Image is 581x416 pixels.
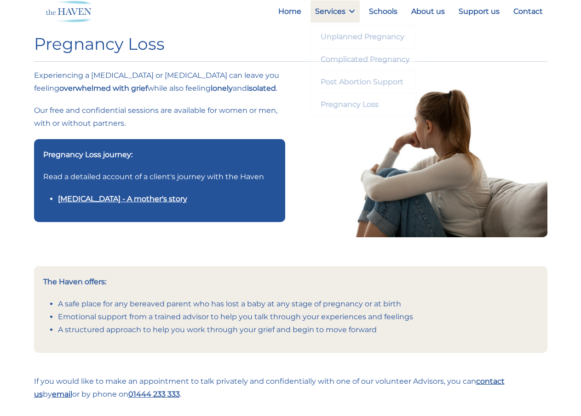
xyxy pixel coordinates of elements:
strong: lonely [211,84,233,93]
a: Services [311,0,360,23]
p: Our free and confidential sessions are available for women or men, with or without partners. [34,104,285,130]
li: A safe place for any bereaved parent who has lost a baby at any stage of pregnancy or at birth [58,298,538,311]
strong: overwhelmed with grief [59,84,148,93]
p: Read a detailed account of a client's journey with the Haven [43,170,276,183]
a: About us [407,0,449,23]
strong: The Haven offers: [43,277,106,286]
a: email [52,390,72,398]
p: If you would like to make an appointment to talk privately and confidentially with one of our vol... [34,375,547,401]
strong: Pregnancy Loss journey: [43,150,132,159]
a: Contact [509,0,547,23]
a: Schools [364,0,402,23]
a: Support us [454,0,504,23]
a: Unplanned Pregnancy [316,26,415,48]
img: Side view young woman looking away at window sitting on couch at home [296,69,547,237]
li: A structured approach to help you work through your grief and begin to move forward [58,323,538,336]
a: [MEDICAL_DATA] - A mother's story [58,194,187,203]
h1: Pregnancy Loss [34,34,547,54]
a: 01444 233 333 [128,390,180,398]
p: Experiencing a [MEDICAL_DATA] or [MEDICAL_DATA] can leave you feeling while also feeling and . [34,69,285,95]
a: Post Abortion Support [316,71,415,93]
a: Pregnancy Loss [316,94,415,116]
a: Home [274,0,306,23]
li: Emotional support from a trained advisor to help you talk through your experiences and feelings [58,311,538,323]
strong: isolated [247,84,276,93]
a: Complicated Pregnancy [316,48,415,70]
